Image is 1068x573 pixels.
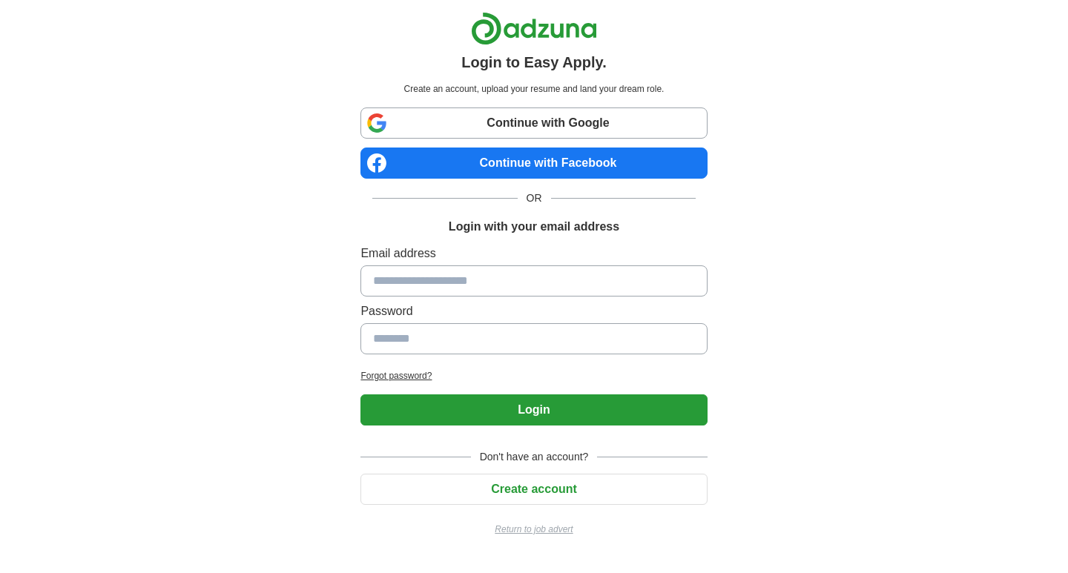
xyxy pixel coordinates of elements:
button: Create account [360,474,707,505]
p: Create an account, upload your resume and land your dream role. [363,82,704,96]
a: Continue with Facebook [360,148,707,179]
a: Forgot password? [360,369,707,382]
span: OR [518,191,551,206]
img: Adzuna logo [471,12,597,45]
span: Don't have an account? [471,449,598,465]
a: Create account [360,483,707,495]
h1: Login with your email address [449,218,619,236]
a: Continue with Google [360,107,707,139]
label: Password [360,302,707,320]
a: Return to job advert [360,523,707,536]
button: Login [360,394,707,425]
label: Email address [360,245,707,262]
h1: Login to Easy Apply. [461,51,607,73]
